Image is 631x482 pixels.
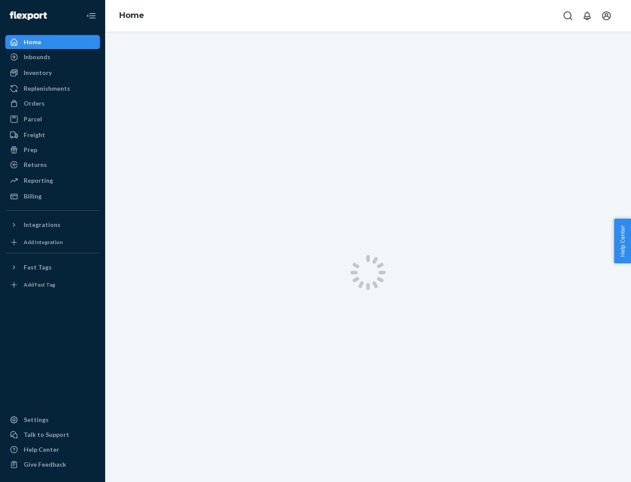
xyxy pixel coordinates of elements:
a: Prep [5,143,100,157]
button: Fast Tags [5,260,100,274]
div: Freight [24,131,45,139]
div: Replenishments [24,84,70,93]
a: Parcel [5,112,100,126]
a: Reporting [5,174,100,188]
div: Home [24,38,41,46]
div: Prep [24,145,37,154]
div: Settings [24,415,49,424]
div: Returns [24,160,47,169]
div: Billing [24,192,42,201]
div: Integrations [24,220,60,229]
a: Add Fast Tag [5,278,100,292]
div: Reporting [24,176,53,185]
div: Parcel [24,115,42,124]
div: Add Fast Tag [24,281,55,288]
div: Talk to Support [24,430,69,439]
a: Home [5,35,100,49]
div: Give Feedback [24,460,66,469]
a: Talk to Support [5,428,100,442]
div: Orders [24,99,45,108]
button: Close Navigation [82,7,100,25]
button: Open Search Box [559,7,577,25]
button: Give Feedback [5,457,100,471]
img: Flexport logo [10,11,47,20]
a: Inbounds [5,50,100,64]
div: Add Integration [24,238,63,246]
a: Returns [5,158,100,172]
button: Open notifications [578,7,596,25]
a: Home [119,11,144,20]
a: Billing [5,189,100,203]
button: Integrations [5,218,100,232]
a: Help Center [5,443,100,457]
a: Settings [5,413,100,427]
button: Open account menu [598,7,615,25]
a: Replenishments [5,82,100,96]
div: Inventory [24,68,52,77]
a: Orders [5,96,100,110]
div: Fast Tags [24,263,52,272]
a: Freight [5,128,100,142]
a: Inventory [5,66,100,80]
div: Help Center [24,445,59,454]
div: Inbounds [24,53,50,61]
button: Help Center [614,219,631,263]
ol: breadcrumbs [112,3,151,28]
a: Add Integration [5,235,100,249]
